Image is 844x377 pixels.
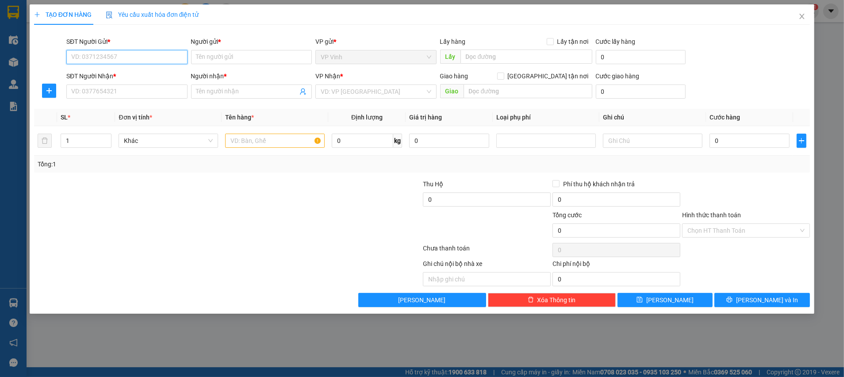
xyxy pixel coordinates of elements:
[423,181,443,188] span: Thu Hộ
[440,84,464,98] span: Giao
[552,212,582,219] span: Tổng cước
[596,85,686,99] input: Cước giao hàng
[596,73,640,80] label: Cước giao hàng
[315,37,437,46] div: VP gửi
[66,37,188,46] div: SĐT Người Gửi
[797,134,806,148] button: plus
[106,11,199,18] span: Yêu cầu xuất hóa đơn điện tử
[61,114,68,121] span: SL
[790,4,814,29] button: Close
[423,272,551,286] input: Nhập ghi chú
[726,296,733,304] span: printer
[440,73,468,80] span: Giao hàng
[736,295,798,305] span: [PERSON_NAME] và In
[596,38,636,45] label: Cước lấy hàng
[460,50,592,64] input: Dọc đường
[504,71,592,81] span: [GEOGRAPHIC_DATA] tận nơi
[38,159,326,169] div: Tổng: 1
[191,37,312,46] div: Người gửi
[710,114,740,121] span: Cước hàng
[488,293,616,307] button: deleteXóa Thông tin
[646,295,694,305] span: [PERSON_NAME]
[596,50,686,64] input: Cước lấy hàng
[315,73,340,80] span: VP Nhận
[119,114,152,121] span: Đơn vị tính
[537,295,576,305] span: Xóa Thông tin
[440,50,460,64] span: Lấy
[34,12,40,18] span: plus
[83,22,370,33] li: [PERSON_NAME], [PERSON_NAME]
[106,12,113,19] img: icon
[409,114,442,121] span: Giá trị hàng
[422,243,552,259] div: Chưa thanh toán
[393,134,402,148] span: kg
[42,84,56,98] button: plus
[299,88,307,95] span: user-add
[618,293,713,307] button: save[PERSON_NAME]
[423,259,551,272] div: Ghi chú nội bộ nhà xe
[440,38,466,45] span: Lấy hàng
[682,212,741,219] label: Hình thức thanh toán
[225,134,325,148] input: VD: Bàn, Ghế
[399,295,446,305] span: [PERSON_NAME]
[38,134,52,148] button: delete
[493,109,599,126] th: Loại phụ phí
[603,134,702,148] input: Ghi Chú
[554,37,592,46] span: Lấy tận nơi
[11,11,55,55] img: logo.jpg
[714,293,810,307] button: printer[PERSON_NAME] và In
[637,296,643,304] span: save
[11,64,84,79] b: GỬI : VP Vinh
[358,293,486,307] button: [PERSON_NAME]
[42,87,56,94] span: plus
[409,134,489,148] input: 0
[560,179,638,189] span: Phí thu hộ khách nhận trả
[124,134,213,147] span: Khác
[351,114,383,121] span: Định lượng
[34,11,92,18] span: TẠO ĐƠN HÀNG
[225,114,254,121] span: Tên hàng
[83,33,370,44] li: Hotline: 02386655777, 02462925925, 0944789456
[66,71,188,81] div: SĐT Người Nhận
[552,259,680,272] div: Chi phí nội bộ
[798,13,806,20] span: close
[599,109,706,126] th: Ghi chú
[464,84,592,98] input: Dọc đường
[321,50,431,64] span: VP Vinh
[191,71,312,81] div: Người nhận
[797,137,806,144] span: plus
[528,296,534,304] span: delete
